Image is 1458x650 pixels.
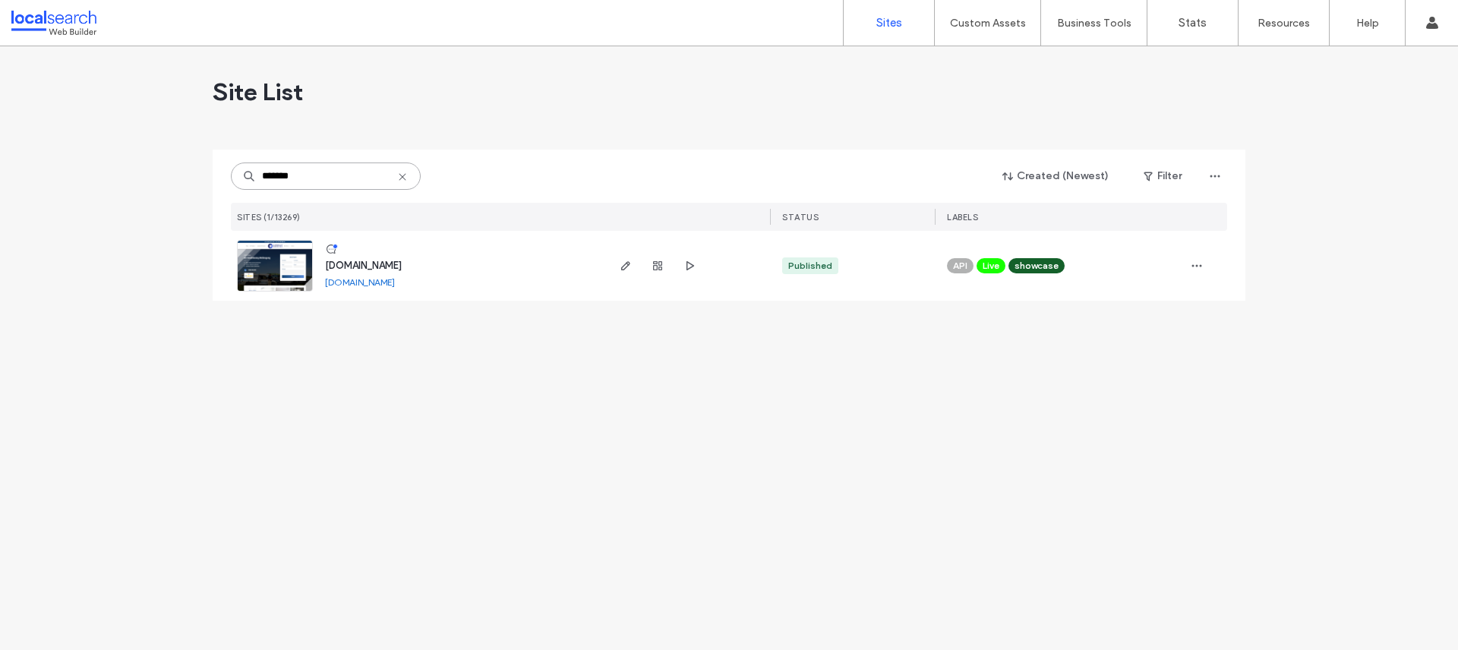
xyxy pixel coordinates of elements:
span: showcase [1015,259,1059,273]
span: LABELS [947,212,978,222]
label: Resources [1258,17,1310,30]
span: API [953,259,967,273]
a: [DOMAIN_NAME] [325,260,402,271]
span: Site List [213,77,303,107]
div: Published [788,259,832,273]
a: [DOMAIN_NAME] [325,276,395,288]
label: Custom Assets [950,17,1026,30]
label: Business Tools [1057,17,1131,30]
label: Stats [1179,16,1207,30]
span: STATUS [782,212,819,222]
button: Filter [1128,164,1197,188]
span: Live [983,259,999,273]
span: SITES (1/13269) [237,212,301,222]
button: Created (Newest) [989,164,1122,188]
label: Sites [876,16,902,30]
label: Help [1356,17,1379,30]
span: Help [35,11,66,24]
